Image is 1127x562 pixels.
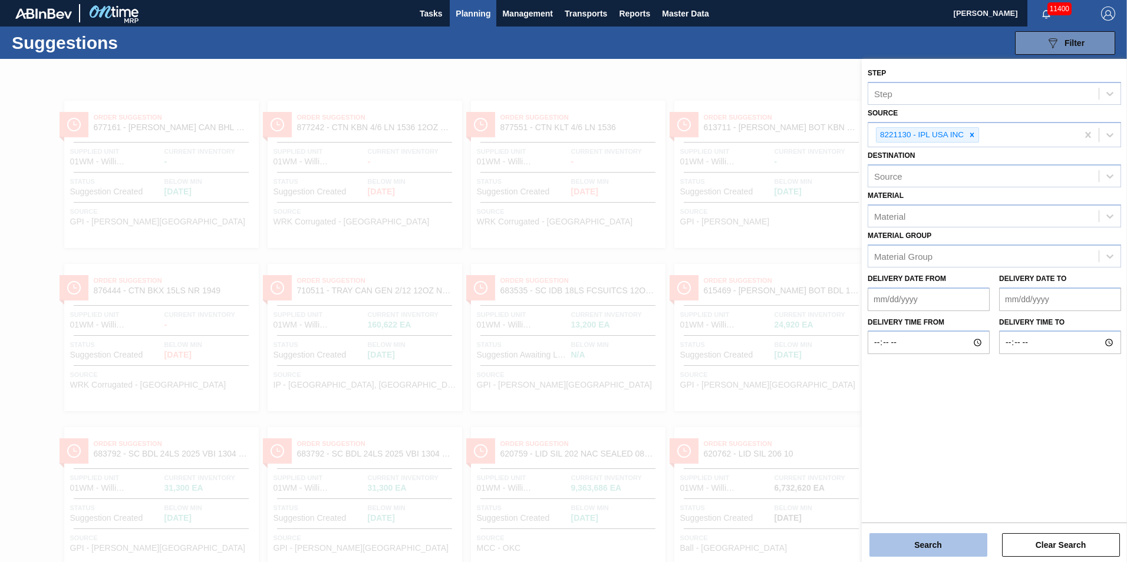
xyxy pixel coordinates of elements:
button: Filter [1015,31,1115,55]
div: Step [874,88,892,98]
label: Delivery time from [868,314,990,331]
input: mm/dd/yyyy [999,287,1121,311]
div: Material [874,211,905,222]
span: Transports [565,6,607,21]
label: Delivery time to [999,314,1121,331]
span: Management [502,6,553,21]
span: 11400 [1047,2,1072,15]
input: mm/dd/yyyy [868,287,990,311]
div: Material Group [874,251,932,261]
div: Source [874,171,902,181]
div: 8221130 - IPL USA INC [876,128,965,143]
span: Planning [456,6,490,21]
label: Destination [868,151,915,160]
h1: Suggestions [12,36,221,49]
span: Tasks [418,6,444,21]
label: Material Group [868,232,931,240]
label: Delivery Date to [999,275,1066,283]
span: Reports [619,6,650,21]
span: Filter [1065,38,1085,48]
button: Notifications [1027,5,1065,22]
label: Delivery Date from [868,275,946,283]
label: Material [868,191,904,200]
img: Logout [1101,6,1115,21]
label: Source [868,109,898,117]
img: TNhmsLtSVTkK8tSr43FrP2fwEKptu5GPRR3wAAAABJRU5ErkJggg== [15,8,72,19]
label: Step [868,69,886,77]
span: Master Data [662,6,709,21]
